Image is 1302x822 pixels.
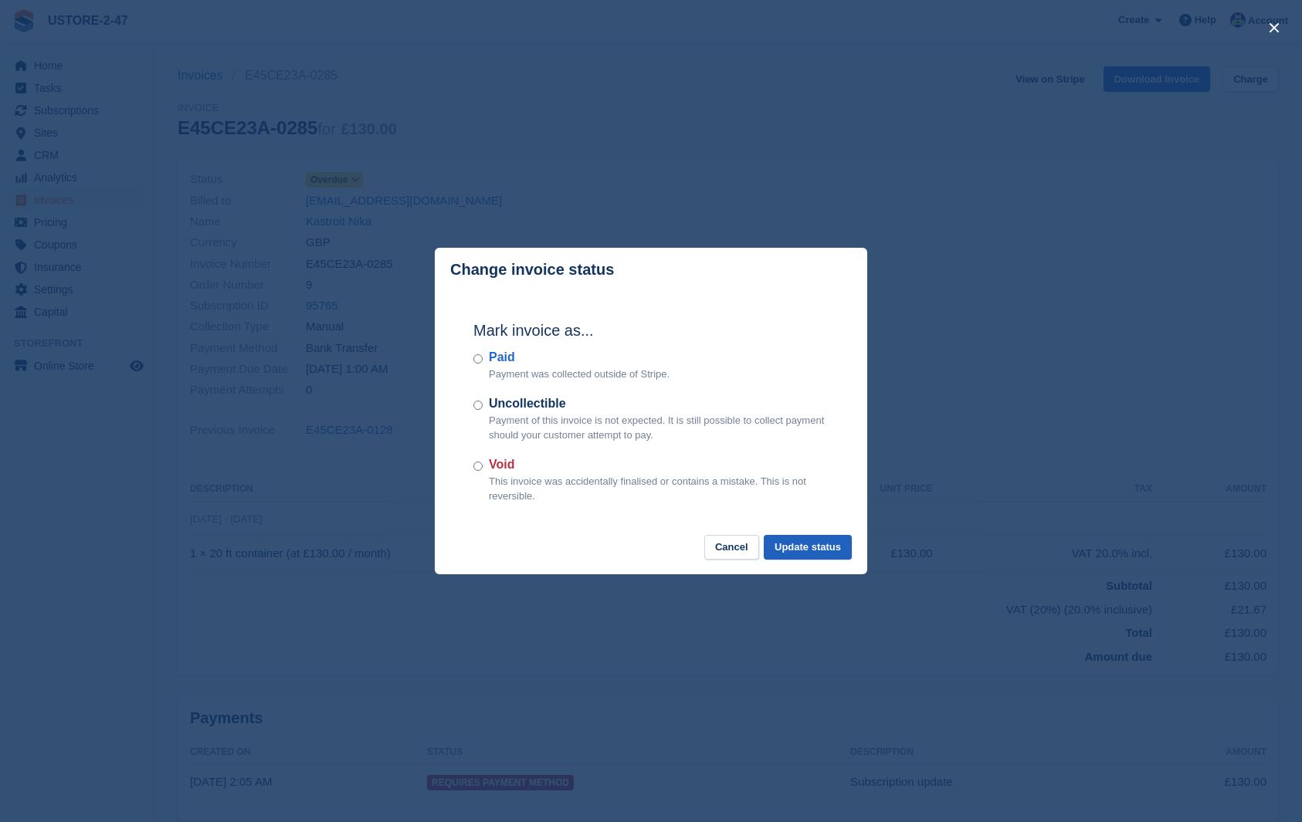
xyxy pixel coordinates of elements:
[489,413,829,443] p: Payment of this invoice is not expected. It is still possible to collect payment should your cust...
[489,455,829,474] label: Void
[489,474,829,504] p: This invoice was accidentally finalised or contains a mistake. This is not reversible.
[450,261,614,279] p: Change invoice status
[489,348,670,367] label: Paid
[764,535,852,560] button: Update status
[473,319,829,342] h2: Mark invoice as...
[704,535,759,560] button: Cancel
[489,367,670,382] p: Payment was collected outside of Stripe.
[1262,15,1287,40] button: close
[489,394,829,413] label: Uncollectible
